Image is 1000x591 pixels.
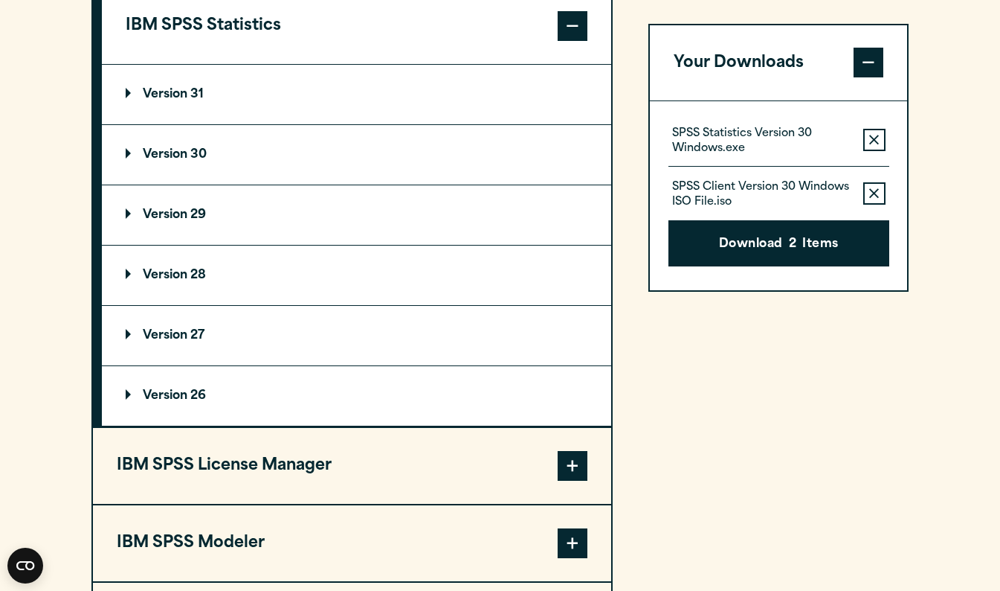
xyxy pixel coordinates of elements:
p: Version 31 [126,89,204,100]
summary: Version 28 [102,246,611,305]
summary: Version 27 [102,306,611,365]
p: Version 26 [126,390,206,402]
summary: Version 31 [102,65,611,124]
p: SPSS Client Version 30 Windows ISO File.iso [672,181,851,211]
p: Version 30 [126,149,207,161]
button: IBM SPSS License Manager [93,428,611,504]
p: Version 28 [126,269,206,281]
button: Open CMP widget [7,548,43,584]
p: SPSS Statistics Version 30 Windows.exe [672,127,851,157]
button: IBM SPSS Modeler [93,505,611,581]
div: Your Downloads [650,101,908,291]
summary: Version 26 [102,366,611,426]
span: 2 [789,236,796,255]
summary: Version 29 [102,185,611,245]
button: Your Downloads [650,25,908,101]
p: Version 27 [126,330,204,342]
p: Version 29 [126,209,206,221]
button: Download2Items [668,221,889,267]
summary: Version 30 [102,125,611,185]
div: IBM SPSS Statistics [102,64,611,427]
